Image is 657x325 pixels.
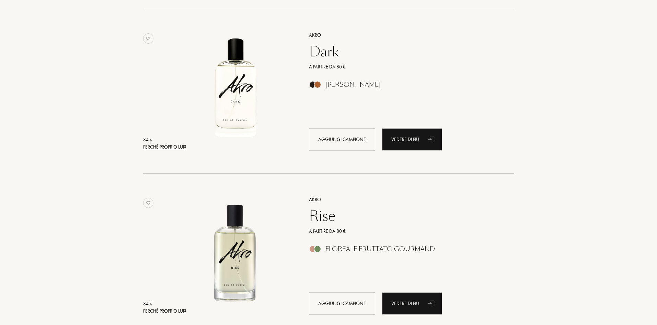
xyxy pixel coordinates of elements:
a: Vedere di piùanimation [382,128,442,151]
div: animation [425,296,439,310]
a: Akro [304,196,504,203]
img: no_like_p.png [143,198,153,208]
div: Vedere di più [382,128,442,151]
div: Perché proprio lui? [143,307,186,315]
img: Dark Akro [178,31,293,145]
a: Rise [304,208,504,224]
div: Aggiungi campione [309,128,375,151]
a: Vedere di piùanimation [382,292,442,315]
div: 84 % [143,300,186,307]
div: 84 % [143,136,186,143]
a: Rise Akro [178,187,299,323]
a: Floreale Fruttato Gourmand [304,247,504,254]
div: Aggiungi campione [309,292,375,315]
div: Vedere di più [382,292,442,315]
div: Floreale Fruttato Gourmand [325,245,435,253]
a: Dark Akro [178,23,299,158]
a: [PERSON_NAME] [304,83,504,90]
a: A partire da 80 € [304,63,504,71]
img: no_like_p.png [143,33,153,44]
div: [PERSON_NAME] [325,81,381,88]
a: Dark [304,43,504,60]
a: Akro [304,32,504,39]
div: Perché proprio lui? [143,143,186,151]
div: animation [425,132,439,146]
a: A partire da 80 € [304,228,504,235]
img: Rise Akro [178,195,293,310]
